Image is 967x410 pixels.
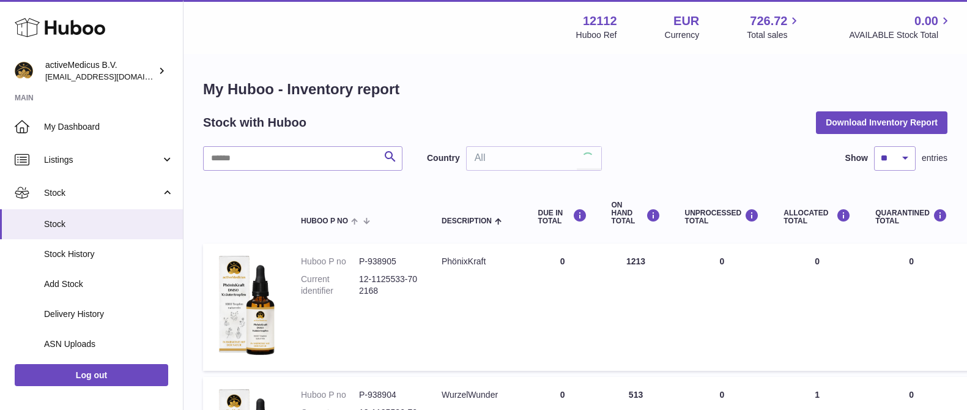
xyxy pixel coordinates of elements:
a: 726.72 Total sales [747,13,801,41]
img: internalAdmin-12112@internal.huboo.com [15,62,33,80]
td: 0 [526,244,599,371]
label: Country [427,152,460,164]
div: Currency [665,29,700,41]
dd: P-938905 [359,256,417,267]
span: Huboo P no [301,217,348,225]
a: 0.00 AVAILABLE Stock Total [849,13,952,41]
div: ON HAND Total [612,201,661,226]
span: 0.00 [914,13,938,29]
td: 0 [771,244,863,371]
dt: Huboo P no [301,389,359,401]
span: Stock [44,187,161,199]
span: Add Stock [44,278,174,290]
span: Listings [44,154,161,166]
h1: My Huboo - Inventory report [203,80,947,99]
div: UNPROCESSED Total [685,209,760,225]
img: product image [215,256,276,356]
span: entries [922,152,947,164]
div: Huboo Ref [576,29,617,41]
span: AVAILABLE Stock Total [849,29,952,41]
a: Log out [15,364,168,386]
div: ALLOCATED Total [784,209,851,225]
span: Total sales [747,29,801,41]
button: Download Inventory Report [816,111,947,133]
div: PhönixKraft [442,256,514,267]
td: 0 [673,244,772,371]
td: 1213 [599,244,673,371]
div: QUARANTINED Total [875,209,947,225]
span: Delivery History [44,308,174,320]
div: activeMedicus B.V. [45,59,155,83]
dd: P-938904 [359,389,417,401]
span: Stock History [44,248,174,260]
dt: Current identifier [301,274,359,297]
div: DUE IN TOTAL [538,209,587,225]
span: [EMAIL_ADDRESS][DOMAIN_NAME] [45,72,180,81]
div: WurzelWunder [442,389,514,401]
span: 0 [909,390,914,400]
span: 726.72 [750,13,787,29]
span: ASN Uploads [44,338,174,350]
span: Stock [44,218,174,230]
label: Show [845,152,868,164]
strong: EUR [673,13,699,29]
span: 0 [909,256,914,266]
span: My Dashboard [44,121,174,133]
h2: Stock with Huboo [203,114,306,131]
span: Description [442,217,492,225]
dt: Huboo P no [301,256,359,267]
strong: 12112 [583,13,617,29]
dd: 12-1125533-702168 [359,274,417,297]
